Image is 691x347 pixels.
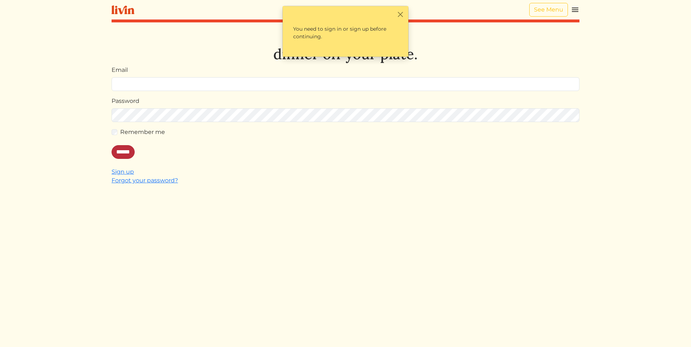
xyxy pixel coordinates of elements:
a: Forgot your password? [112,177,178,184]
img: livin-logo-a0d97d1a881af30f6274990eb6222085a2533c92bbd1e4f22c21b4f0d0e3210c.svg [112,5,134,14]
a: See Menu [529,3,568,17]
label: Remember me [120,128,165,136]
label: Email [112,66,128,74]
a: Sign up [112,168,134,175]
h1: Let's take dinner off your plate. [112,28,579,63]
button: Close [396,10,404,18]
img: menu_hamburger-cb6d353cf0ecd9f46ceae1c99ecbeb4a00e71ca567a856bd81f57e9d8c17bb26.svg [571,5,579,14]
p: You need to sign in or sign up before continuing. [287,19,404,47]
label: Password [112,97,139,105]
